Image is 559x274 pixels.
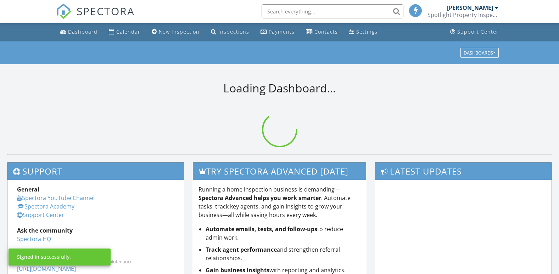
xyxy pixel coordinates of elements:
li: to reduce admin work. [206,225,360,242]
a: Spectora HQ [17,235,51,243]
a: Dashboard [57,25,100,39]
div: Inspections [218,28,249,35]
a: Spectora Academy [17,202,74,210]
a: Spectora YouTube Channel [17,194,95,202]
div: Contacts [314,28,338,35]
a: Settings [346,25,380,39]
a: [URL][DOMAIN_NAME] [17,265,76,273]
div: Payments [269,28,295,35]
a: New Inspection [149,25,202,39]
h3: Support [7,162,184,180]
a: Calendar [106,25,143,39]
span: SPECTORA [77,4,135,18]
a: Inspections [208,25,252,39]
div: [PERSON_NAME] [447,4,493,11]
p: Running a home inspection business is demanding— . Automate tasks, track key agents, and gain ins... [199,185,360,219]
a: Support Center [17,211,64,219]
div: Spotlight Property Inspections [427,11,498,18]
div: New Inspection [159,28,200,35]
div: Dashboards [464,50,496,55]
div: Dashboard [68,28,97,35]
a: SPECTORA [56,10,135,24]
div: Settings [356,28,378,35]
div: Signed in successfully. [17,253,71,261]
div: Calendar [116,28,140,35]
strong: Spectora Advanced helps you work smarter [199,194,321,202]
strong: Track agent performance [206,246,277,253]
a: Contacts [303,25,341,39]
h3: Try spectora advanced [DATE] [193,162,365,180]
h3: Latest Updates [375,162,552,180]
a: Payments [258,25,297,39]
div: Support Center [457,28,499,35]
li: and strengthen referral relationships. [206,245,360,262]
img: The Best Home Inspection Software - Spectora [56,4,72,19]
input: Search everything... [262,4,403,18]
div: Ask the community [17,226,174,235]
a: Support Center [447,25,502,39]
strong: Gain business insights [206,266,269,274]
strong: General [17,185,39,193]
button: Dashboards [460,48,499,58]
strong: Automate emails, texts, and follow-ups [206,225,317,233]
